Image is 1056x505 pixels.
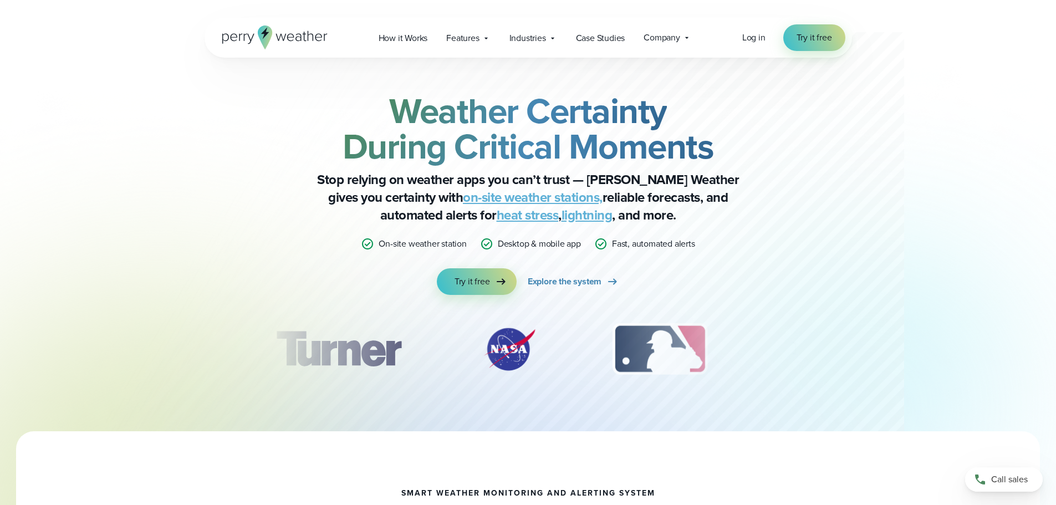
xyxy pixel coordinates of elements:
a: Call sales [965,467,1043,492]
a: Try it free [783,24,845,51]
p: Desktop & mobile app [498,237,581,251]
h1: smart weather monitoring and alerting system [401,489,655,498]
a: Case Studies [567,27,635,49]
p: On-site weather station [379,237,466,251]
div: slideshow [260,322,797,382]
a: Explore the system [528,268,619,295]
span: Features [446,32,479,45]
strong: Weather Certainty During Critical Moments [343,85,714,172]
span: Try it free [797,31,832,44]
span: Call sales [991,473,1028,486]
span: Explore the system [528,275,601,288]
img: PGA.svg [772,322,860,377]
div: 4 of 12 [772,322,860,377]
span: Industries [509,32,546,45]
a: Log in [742,31,766,44]
img: NASA.svg [471,322,548,377]
img: MLB.svg [601,322,718,377]
p: Stop relying on weather apps you can’t trust — [PERSON_NAME] Weather gives you certainty with rel... [307,171,750,224]
span: Case Studies [576,32,625,45]
span: Company [644,31,680,44]
a: Try it free [437,268,517,295]
a: lightning [562,205,613,225]
a: on-site weather stations, [463,187,603,207]
div: 1 of 12 [259,322,417,377]
img: Turner-Construction_1.svg [259,322,417,377]
div: 3 of 12 [601,322,718,377]
a: How it Works [369,27,437,49]
span: How it Works [379,32,428,45]
div: 2 of 12 [471,322,548,377]
span: Try it free [455,275,490,288]
a: heat stress [497,205,559,225]
p: Fast, automated alerts [612,237,695,251]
